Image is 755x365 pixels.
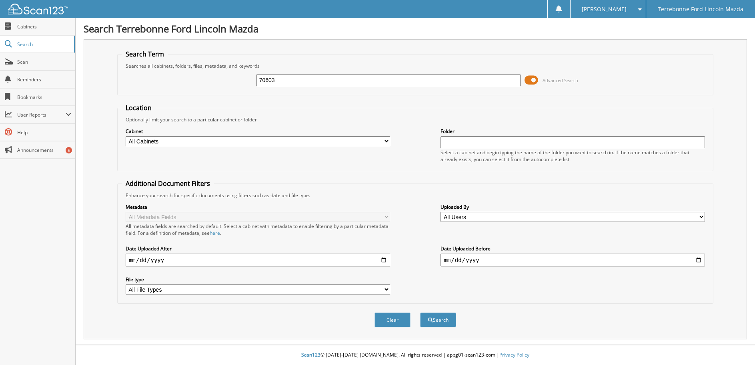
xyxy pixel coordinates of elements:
[122,179,214,188] legend: Additional Document Filters
[658,7,743,12] span: Terrebonne Ford Lincoln Mazda
[17,129,71,136] span: Help
[441,254,705,266] input: end
[17,41,70,48] span: Search
[441,149,705,163] div: Select a cabinet and begin typing the name of the folder you want to search in. If the name match...
[126,223,390,236] div: All metadata fields are searched by default. Select a cabinet with metadata to enable filtering b...
[17,58,71,65] span: Scan
[126,204,390,210] label: Metadata
[17,147,71,153] span: Announcements
[17,23,71,30] span: Cabinets
[126,245,390,252] label: Date Uploaded After
[8,4,68,14] img: scan123-logo-white.svg
[122,103,156,112] legend: Location
[441,204,705,210] label: Uploaded By
[441,128,705,135] label: Folder
[66,147,72,153] div: 5
[17,94,71,101] span: Bookmarks
[715,327,755,365] iframe: Chat Widget
[122,192,709,199] div: Enhance your search for specific documents using filters such as date and file type.
[126,254,390,266] input: start
[582,7,627,12] span: [PERSON_NAME]
[543,77,578,83] span: Advanced Search
[122,116,709,123] div: Optionally limit your search to a particular cabinet or folder
[76,345,755,365] div: © [DATE]-[DATE] [DOMAIN_NAME]. All rights reserved | appg01-scan123-com |
[126,128,390,135] label: Cabinet
[420,313,456,327] button: Search
[499,351,529,358] a: Privacy Policy
[126,276,390,283] label: File type
[301,351,320,358] span: Scan123
[122,63,709,69] div: Searches all cabinets, folders, files, metadata, and keywords
[17,76,71,83] span: Reminders
[122,50,168,58] legend: Search Term
[441,245,705,252] label: Date Uploaded Before
[210,230,220,236] a: here
[374,313,411,327] button: Clear
[17,111,66,118] span: User Reports
[84,22,747,35] h1: Search Terrebonne Ford Lincoln Mazda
